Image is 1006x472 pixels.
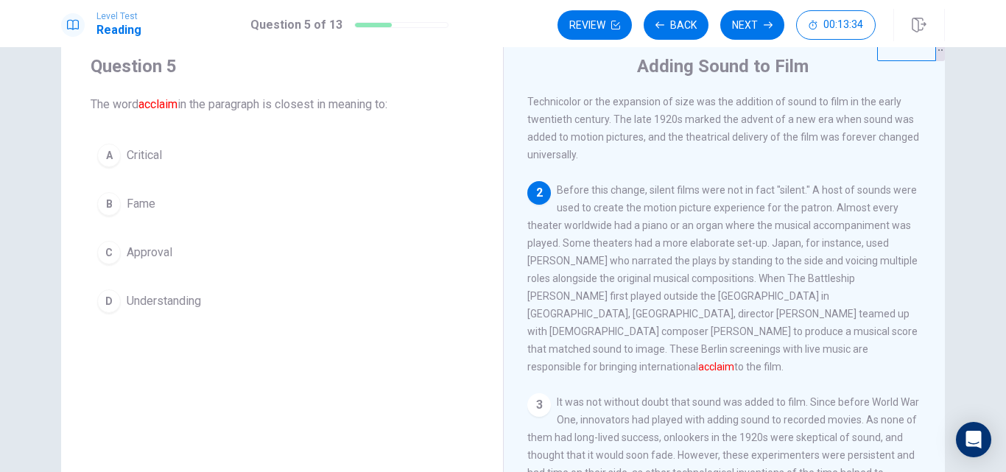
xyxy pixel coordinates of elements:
[96,11,141,21] span: Level Test
[127,244,172,261] span: Approval
[127,292,201,310] span: Understanding
[823,19,863,31] span: 00:13:34
[91,137,474,174] button: ACritical
[97,192,121,216] div: B
[138,97,177,111] font: acclaim
[91,283,474,320] button: DUnderstanding
[127,147,162,164] span: Critical
[527,393,551,417] div: 3
[97,144,121,167] div: A
[720,10,784,40] button: Next
[956,422,991,457] div: Open Intercom Messenger
[91,186,474,222] button: BFame
[97,289,121,313] div: D
[250,16,342,34] h1: Question 5 of 13
[698,361,734,373] font: acclaim
[96,21,141,39] h1: Reading
[97,241,121,264] div: C
[527,184,918,373] span: Before this change, silent films were not in fact "silent." A host of sounds were used to create ...
[644,10,708,40] button: Back
[91,96,474,113] span: The word in the paragraph is closest in meaning to:
[127,195,155,213] span: Fame
[527,181,551,205] div: 2
[91,54,474,78] h4: Question 5
[796,10,876,40] button: 00:13:34
[91,234,474,271] button: CApproval
[637,54,809,78] h4: Adding Sound to Film
[557,10,632,40] button: Review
